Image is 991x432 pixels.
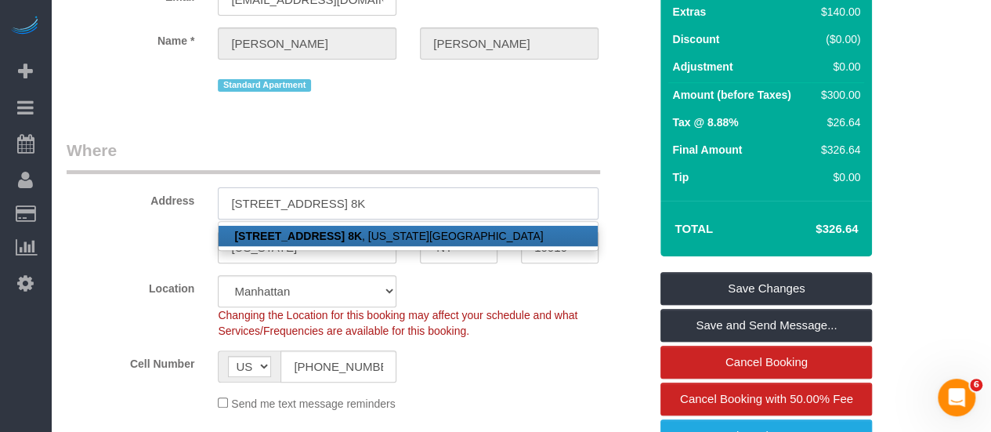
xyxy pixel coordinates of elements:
[815,59,860,74] div: $0.00
[672,114,738,130] label: Tax @ 8.88%
[660,383,872,416] a: Cancel Booking with 50.00% Fee
[231,398,395,410] span: Send me text message reminders
[815,31,860,47] div: ($0.00)
[55,350,206,372] label: Cell Number
[55,275,206,296] label: Location
[280,350,396,383] input: Cell Number
[55,27,206,49] label: Name *
[815,87,860,103] div: $300.00
[660,272,872,305] a: Save Changes
[67,139,600,174] legend: Where
[672,169,689,185] label: Tip
[9,16,41,38] img: Automaid Logo
[672,142,742,158] label: Final Amount
[672,4,706,20] label: Extras
[218,309,577,337] span: Changing the Location for this booking may affect your schedule and what Services/Frequencies are...
[672,87,790,103] label: Amount (before Taxes)
[234,230,362,242] strong: [STREET_ADDRESS] 8K
[660,309,872,342] a: Save and Send Message...
[219,226,598,246] a: [STREET_ADDRESS] 8K, [US_STATE][GEOGRAPHIC_DATA]
[218,79,311,92] span: Standard Apartment
[938,379,975,416] iframe: Intercom live chat
[420,27,599,60] input: Last Name
[55,187,206,209] label: Address
[970,379,982,391] span: 6
[218,27,396,60] input: First Name
[672,59,732,74] label: Adjustment
[672,31,719,47] label: Discount
[815,169,860,185] div: $0.00
[675,222,713,235] strong: Total
[769,223,858,236] h4: $326.64
[815,142,860,158] div: $326.64
[815,4,860,20] div: $140.00
[815,114,860,130] div: $26.64
[680,392,853,405] span: Cancel Booking with 50.00% Fee
[660,346,872,379] a: Cancel Booking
